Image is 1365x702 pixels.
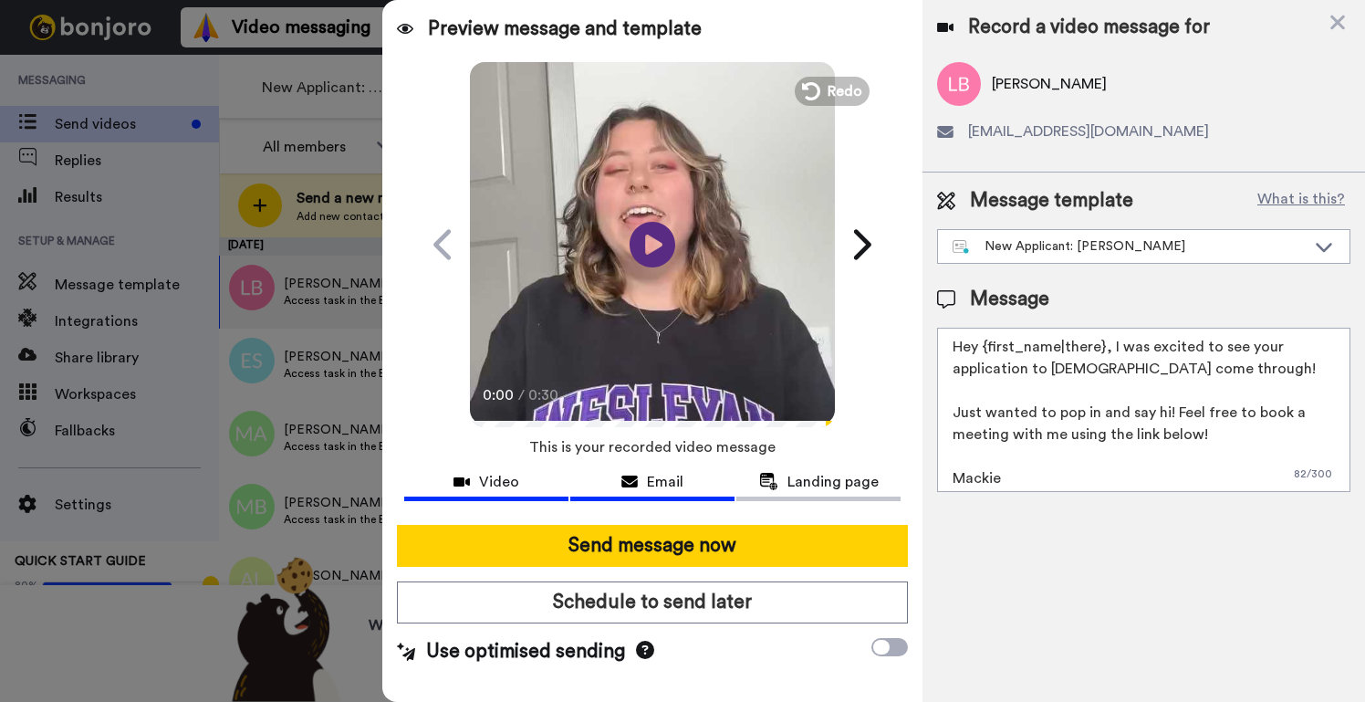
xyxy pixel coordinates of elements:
[970,286,1049,313] span: Message
[27,38,338,99] div: message notification from Grant, 1w ago. Hi Wesleyan, Boost your view rates with automatic re-sen...
[518,384,525,406] span: /
[1252,187,1350,215] button: What is this?
[647,471,683,493] span: Email
[397,582,908,623] button: Schedule to send later
[79,53,313,231] span: Hi [PERSON_NAME], Boost your view rates with automatic re-sends of unviewed messages! We've just ...
[479,471,519,493] span: Video
[426,638,625,665] span: Use optimised sending
[953,237,1306,256] div: New Applicant: [PERSON_NAME]
[787,471,879,493] span: Landing page
[397,525,908,567] button: Send message now
[79,70,315,87] p: Message from Grant, sent 1w ago
[953,240,970,255] img: nextgen-template.svg
[970,187,1133,215] span: Message template
[528,384,560,406] span: 0:30
[483,384,515,406] span: 0:00
[937,328,1350,492] textarea: Hey {first_name|there}, I was excited to see your application to [DEMOGRAPHIC_DATA] come through!...
[529,427,776,467] span: This is your recorded video message
[41,55,70,84] img: Profile image for Grant
[968,120,1209,142] span: [EMAIL_ADDRESS][DOMAIN_NAME]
